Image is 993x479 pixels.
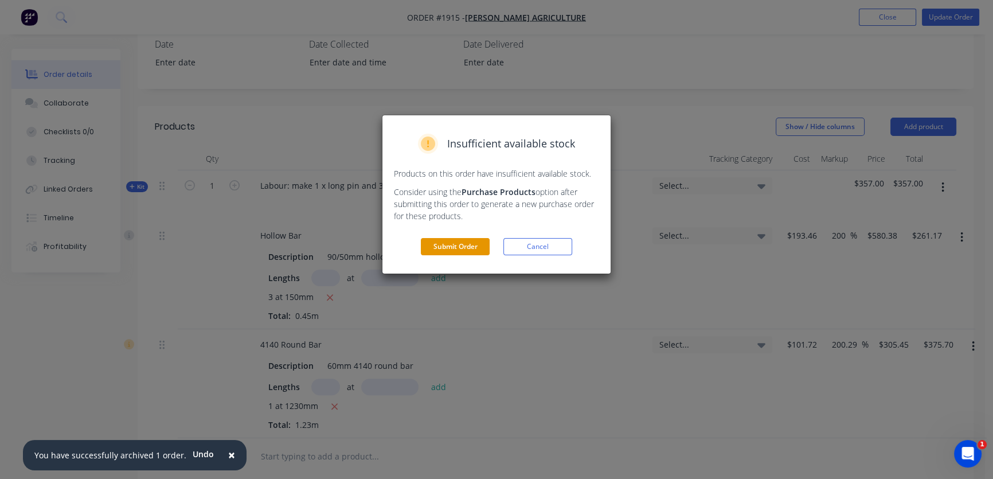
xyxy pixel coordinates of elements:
button: Undo [186,446,220,463]
button: Cancel [503,238,572,255]
p: Products on this order have insufficient available stock. [394,168,599,180]
iframe: Intercom live chat [954,440,982,468]
p: Consider using the option after submitting this order to generate a new purchase order for these ... [394,186,599,222]
div: You have successfully archived 1 order. [34,449,186,461]
span: 1 [978,440,987,449]
button: Close [217,442,247,469]
span: Insufficient available stock [447,136,575,151]
strong: Purchase Products [462,186,535,197]
button: Submit Order [421,238,490,255]
span: × [228,447,235,463]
